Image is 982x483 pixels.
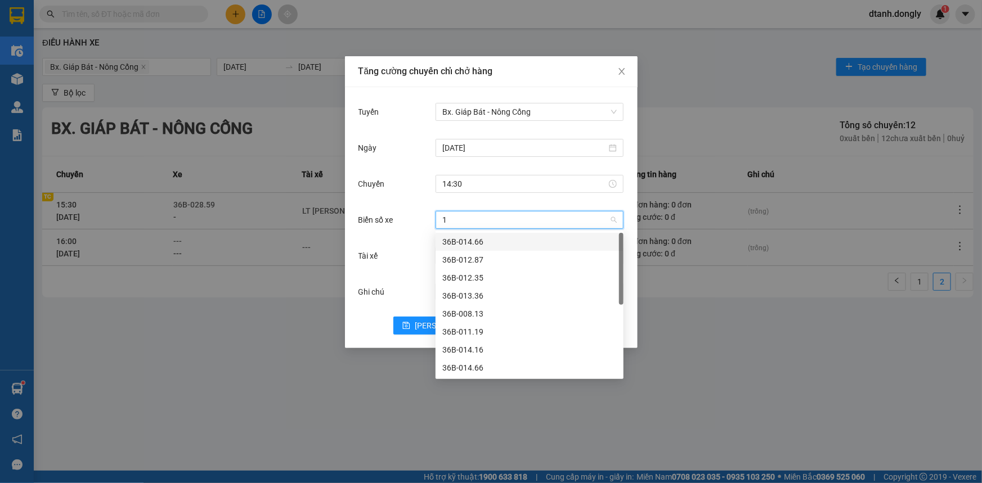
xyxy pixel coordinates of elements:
div: 36B-014.66 [442,236,617,248]
span: SĐT XE 0984 76 2442 [43,35,116,60]
div: 36B-011.19 [436,323,624,341]
label: Ngày [358,143,383,152]
button: save[PERSON_NAME] [393,317,484,335]
div: 36B-014.66 [442,362,617,374]
label: Chuyến [358,179,391,188]
label: Biển số xe [358,215,399,224]
div: 36B-014.16 [436,341,624,359]
label: Ghi chú [358,287,391,296]
div: 36B-013.36 [442,290,617,302]
div: 36B-014.66 [436,233,624,251]
span: Bx. Giáp Bát - Nông Cống [442,103,617,120]
strong: PHIẾU BIÊN NHẬN [49,62,110,86]
img: logo [6,33,33,72]
div: 36B-012.35 [436,269,624,287]
input: Biển số xe [442,211,609,228]
span: close [617,67,626,76]
input: Ngày [442,142,607,154]
label: Tuyến [358,107,385,116]
div: 36B-012.35 [442,272,617,284]
div: 36B-008.13 [436,305,624,323]
div: 36B-012.87 [442,254,617,266]
div: 36B-014.16 [442,344,617,356]
span: save [402,322,410,331]
span: GP1110250510 [126,46,192,57]
div: 36B-011.19 [442,326,617,338]
button: Close [606,56,638,88]
div: 36B-013.36 [436,287,624,305]
strong: CHUYỂN PHÁT NHANH ĐÔNG LÝ [34,9,125,33]
label: Tài xế [358,251,384,260]
div: 36B-014.66 [436,359,624,377]
div: 36B-008.13 [442,308,617,320]
input: Chuyến [442,178,607,190]
div: 36B-012.87 [436,251,624,269]
span: [PERSON_NAME] [415,319,475,332]
div: Tăng cường chuyến chỉ chở hàng [358,65,624,78]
